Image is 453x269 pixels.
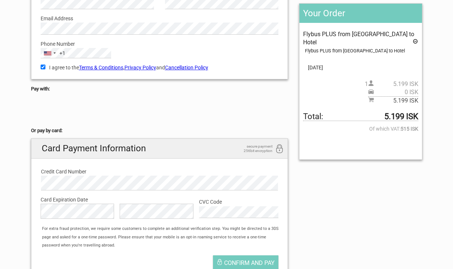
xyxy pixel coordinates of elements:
[374,80,418,88] span: 5.199 ISK
[303,113,418,121] span: Total to be paid
[41,168,278,176] label: Credit Card Number
[368,96,418,105] span: Subtotal
[299,4,422,23] h2: Your Order
[236,144,272,153] span: secure payment 256bit encryption
[85,11,94,20] button: Open LiveChat chat widget
[41,14,279,23] label: Email Address
[124,65,156,70] a: Privacy Policy
[368,88,418,96] span: Pickup price
[224,259,275,266] span: Confirm and pay
[59,49,65,57] div: +1
[365,80,418,88] span: 1 person(s)
[303,63,418,72] span: [DATE]
[374,97,418,105] span: 5.199 ISK
[31,85,288,93] h5: Pay with:
[305,47,418,55] div: Flybus PLUS from [GEOGRAPHIC_DATA] to Hotel
[303,125,418,133] span: Of which VAT:
[38,225,288,249] div: For extra fraud protection, we require some customers to complete an additional verification step...
[303,31,414,46] span: Flybus PLUS from [GEOGRAPHIC_DATA] to Hotel
[199,198,278,206] label: CVC Code
[374,88,418,96] span: 0 ISK
[401,125,418,133] strong: 515 ISK
[10,13,83,19] p: We're away right now. Please check back later!
[31,103,97,117] iframe: Secure payment button frame
[31,127,288,135] h5: Or pay by card:
[165,65,208,70] a: Cancellation Policy
[41,40,279,48] label: Phone Number
[41,196,279,204] label: Card Expiration Date
[41,48,65,58] button: Selected country
[384,113,418,121] strong: 5.199 ISK
[79,65,123,70] a: Terms & Conditions
[31,139,288,158] h2: Card Payment Information
[41,63,279,72] label: I agree to the , and
[275,144,284,154] i: 256bit encryption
